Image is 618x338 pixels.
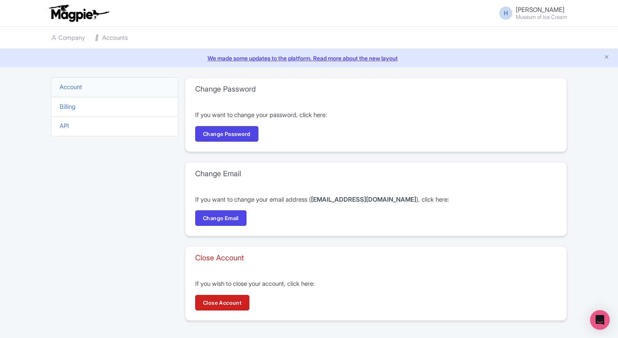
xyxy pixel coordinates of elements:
[516,6,565,14] span: [PERSON_NAME]
[195,295,249,310] a: Close Account
[195,110,557,120] p: If you want to change your password, click here:
[195,210,247,226] a: Change Email
[195,279,557,289] p: If you wish to close your account, click here:
[60,83,82,91] a: Account
[60,122,69,130] a: API
[499,7,512,20] span: H
[195,85,256,94] h3: Change Password
[604,53,610,62] button: Close announcement
[47,4,111,22] img: logo-ab69f6fb50320c5b225c76a69d11143b.png
[590,310,610,330] div: Open Intercom Messenger
[516,14,567,20] small: Museum of Ice Cream
[60,103,76,110] a: Billing
[51,27,85,49] a: Company
[195,126,258,142] a: Change Password
[5,54,613,62] a: We made some updates to the platform. Read more about the new layout
[195,169,241,178] h3: Change Email
[494,7,567,20] a: H [PERSON_NAME] Museum of Ice Cream
[311,195,416,203] strong: [EMAIL_ADDRESS][DOMAIN_NAME]
[95,27,128,49] a: Accounts
[195,253,244,262] h3: Close Account
[195,195,557,205] p: If you want to change your email address ( ), click here:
